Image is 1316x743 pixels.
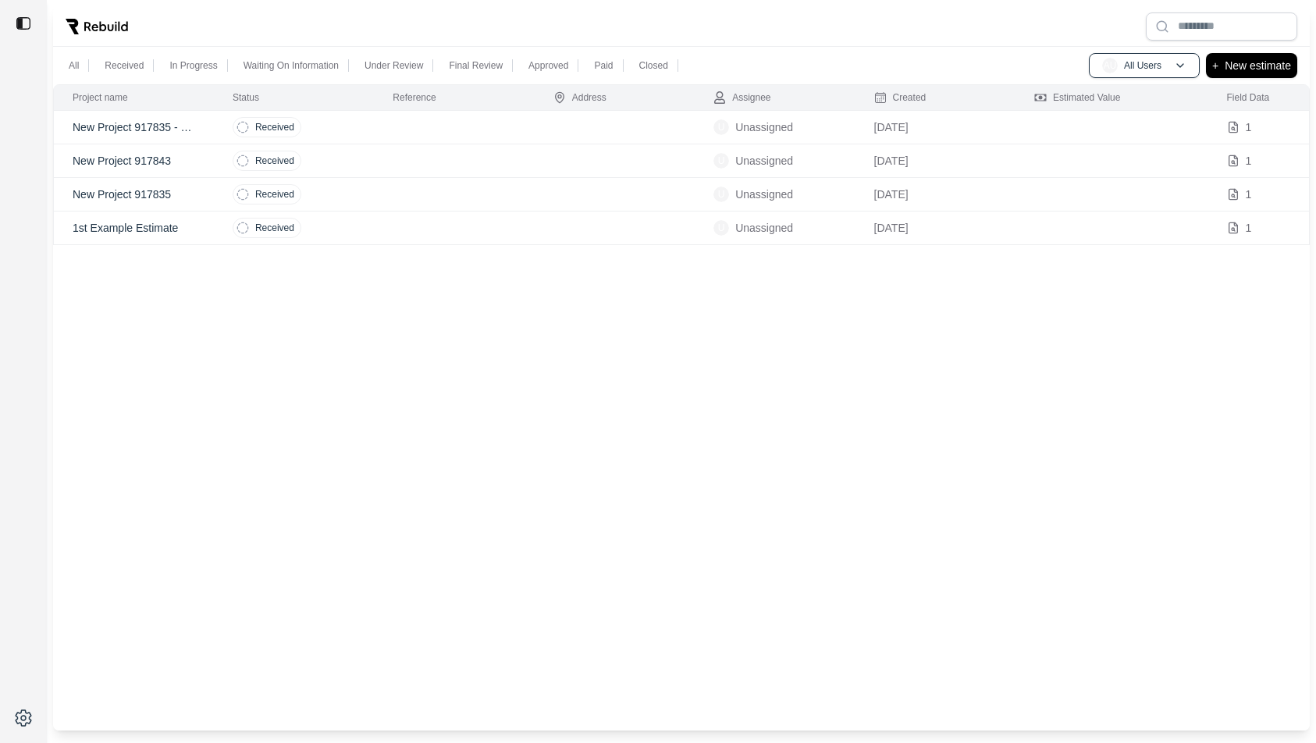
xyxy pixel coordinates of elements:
[713,119,729,135] span: U
[255,121,294,133] p: Received
[16,16,31,31] img: toggle sidebar
[874,153,997,169] p: [DATE]
[713,187,729,202] span: U
[449,59,503,72] p: Final Review
[1212,56,1218,75] p: +
[1225,56,1291,75] p: New estimate
[73,119,195,135] p: New Project 917835 - Recon
[1246,153,1252,169] p: 1
[735,153,793,169] p: Unassigned
[874,91,927,104] div: Created
[713,153,729,169] span: U
[73,220,195,236] p: 1st Example Estimate
[73,187,195,202] p: New Project 917835
[255,222,294,234] p: Received
[1089,53,1200,78] button: AUAll Users
[393,91,436,104] div: Reference
[594,59,613,72] p: Paid
[1246,119,1252,135] p: 1
[365,59,423,72] p: Under Review
[255,188,294,201] p: Received
[713,91,770,104] div: Assignee
[73,91,128,104] div: Project name
[255,155,294,167] p: Received
[639,59,668,72] p: Closed
[1102,58,1118,73] span: AU
[735,119,793,135] p: Unassigned
[874,187,997,202] p: [DATE]
[233,91,259,104] div: Status
[528,59,568,72] p: Approved
[1246,220,1252,236] p: 1
[1246,187,1252,202] p: 1
[66,19,128,34] img: Rebuild
[1206,53,1297,78] button: +New estimate
[735,220,793,236] p: Unassigned
[1124,59,1161,72] p: All Users
[1227,91,1270,104] div: Field Data
[874,119,997,135] p: [DATE]
[735,187,793,202] p: Unassigned
[73,153,195,169] p: New Project 917843
[69,59,79,72] p: All
[1034,91,1121,104] div: Estimated Value
[105,59,144,72] p: Received
[874,220,997,236] p: [DATE]
[244,59,339,72] p: Waiting On Information
[713,220,729,236] span: U
[169,59,217,72] p: In Progress
[553,91,606,104] div: Address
